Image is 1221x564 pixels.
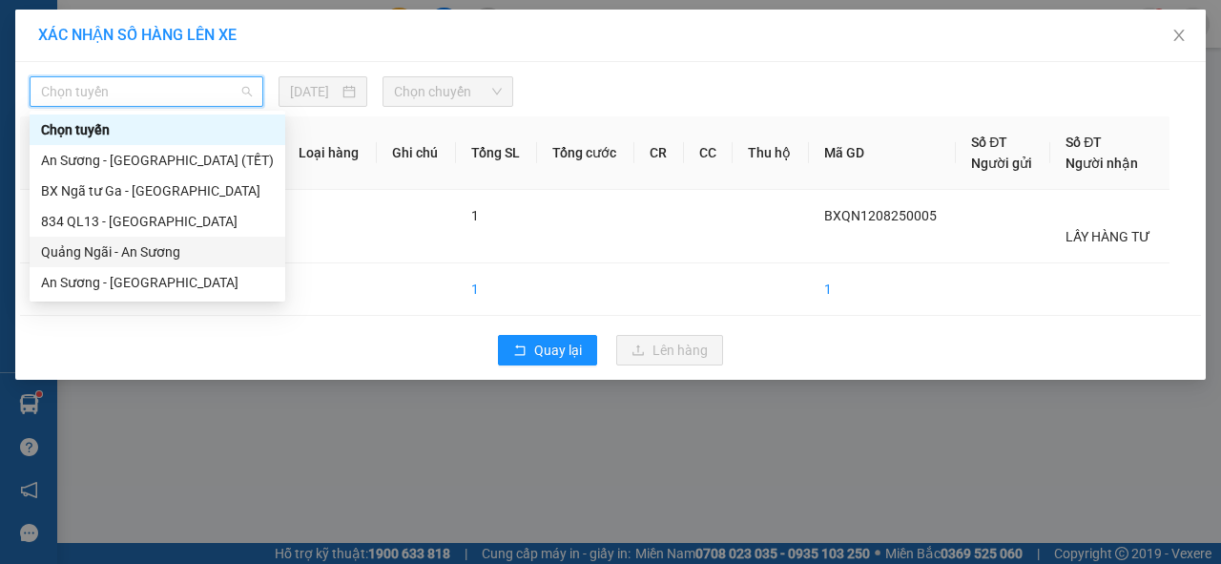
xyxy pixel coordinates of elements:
[41,77,252,106] span: Chọn tuyến
[616,335,723,366] button: uploadLên hàng
[809,263,957,316] td: 1
[456,116,538,190] th: Tổng SL
[30,267,285,298] div: An Sương - Quảng Ngãi
[38,26,237,44] span: XÁC NHẬN SỐ HÀNG LÊN XE
[1066,135,1102,150] span: Số ĐT
[20,190,77,263] td: 1
[537,116,634,190] th: Tổng cước
[971,135,1007,150] span: Số ĐT
[41,272,274,293] div: An Sương - [GEOGRAPHIC_DATA]
[290,81,339,102] input: 12/08/2025
[394,77,501,106] span: Chọn chuyến
[41,119,274,140] div: Chọn tuyến
[41,180,274,201] div: BX Ngã tư Ga - [GEOGRAPHIC_DATA]
[30,176,285,206] div: BX Ngã tư Ga - Quảng Ngãi
[684,116,734,190] th: CC
[41,241,274,262] div: Quảng Ngãi - An Sương
[377,116,455,190] th: Ghi chú
[1066,229,1150,244] span: LẤY HÀNG TƯ
[971,156,1032,171] span: Người gửi
[30,237,285,267] div: Quảng Ngãi - An Sương
[1152,10,1206,63] button: Close
[41,150,274,171] div: An Sương - [GEOGRAPHIC_DATA] (TẾT)
[471,208,479,223] span: 1
[534,340,582,361] span: Quay lại
[30,206,285,237] div: 834 QL13 - Quảng Ngãi
[513,344,527,359] span: rollback
[41,211,274,232] div: 834 QL13 - [GEOGRAPHIC_DATA]
[456,263,538,316] td: 1
[283,116,377,190] th: Loại hàng
[634,116,684,190] th: CR
[30,145,285,176] div: An Sương - Quảng Ngãi (TẾT)
[1171,28,1187,43] span: close
[20,116,77,190] th: STT
[824,208,937,223] span: BXQN1208250005
[733,116,808,190] th: Thu hộ
[30,115,285,145] div: Chọn tuyến
[809,116,957,190] th: Mã GD
[498,335,597,366] button: rollbackQuay lại
[1066,156,1138,171] span: Người nhận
